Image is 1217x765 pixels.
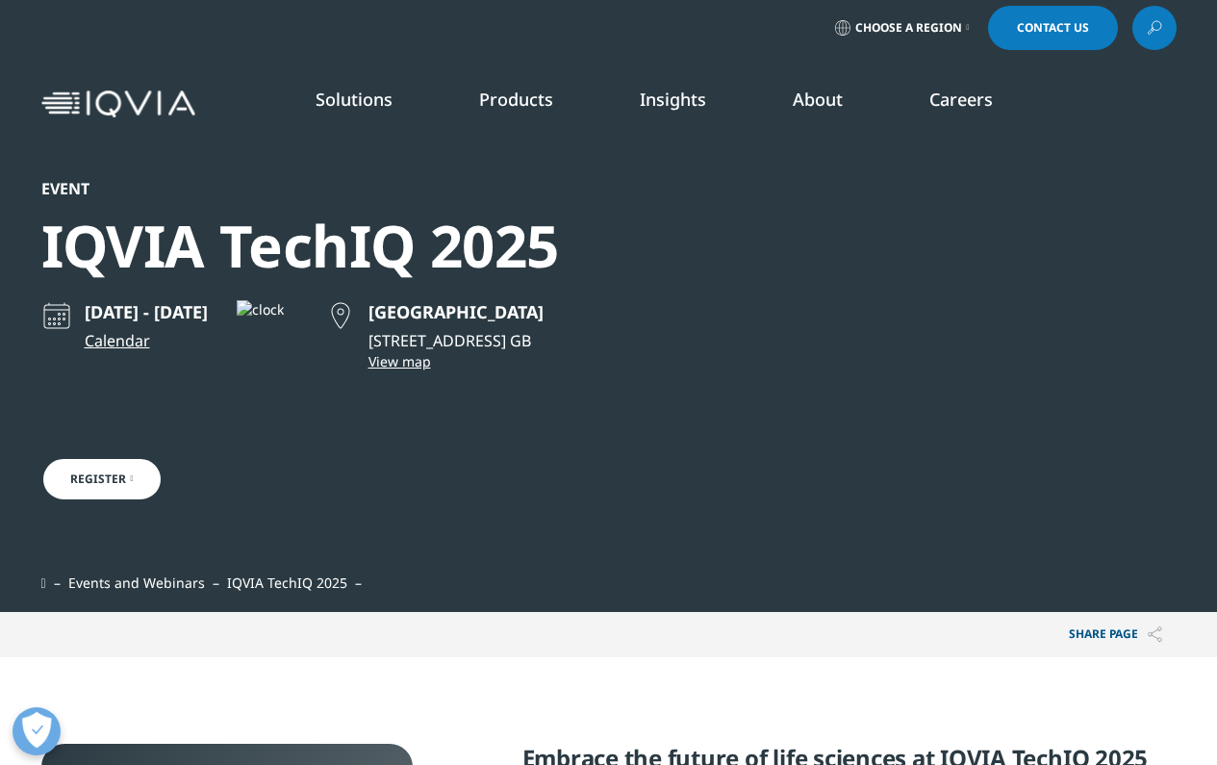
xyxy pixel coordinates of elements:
p: [STREET_ADDRESS] GB [368,329,544,352]
a: Products [479,88,553,111]
div: IQVIA TechIQ 2025 [41,210,559,282]
a: Calendar [85,329,208,352]
div: Event [41,179,559,198]
button: Share PAGEShare PAGE [1054,612,1177,657]
img: map point [325,300,356,331]
span: IQVIA TechIQ 2025 [227,574,347,592]
p: [GEOGRAPHIC_DATA] [368,300,544,323]
a: Insights [640,88,706,111]
img: IQVIA Healthcare Information Technology and Pharma Clinical Research Company [41,90,195,118]
span: Choose a Region [855,20,962,36]
button: Open Preferences [13,707,61,755]
nav: Primary [203,59,1177,149]
span: Contact Us [1017,22,1089,34]
a: Register [41,457,163,501]
a: Careers [929,88,993,111]
a: Contact Us [988,6,1118,50]
img: clock [237,300,284,319]
p: Share PAGE [1054,612,1177,657]
a: View map [368,352,544,370]
img: calendar [41,300,72,331]
a: Events and Webinars [68,574,205,592]
a: Solutions [316,88,393,111]
a: About [793,88,843,111]
img: Share PAGE [1148,626,1162,643]
p: [DATE] - [DATE] [85,300,208,323]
